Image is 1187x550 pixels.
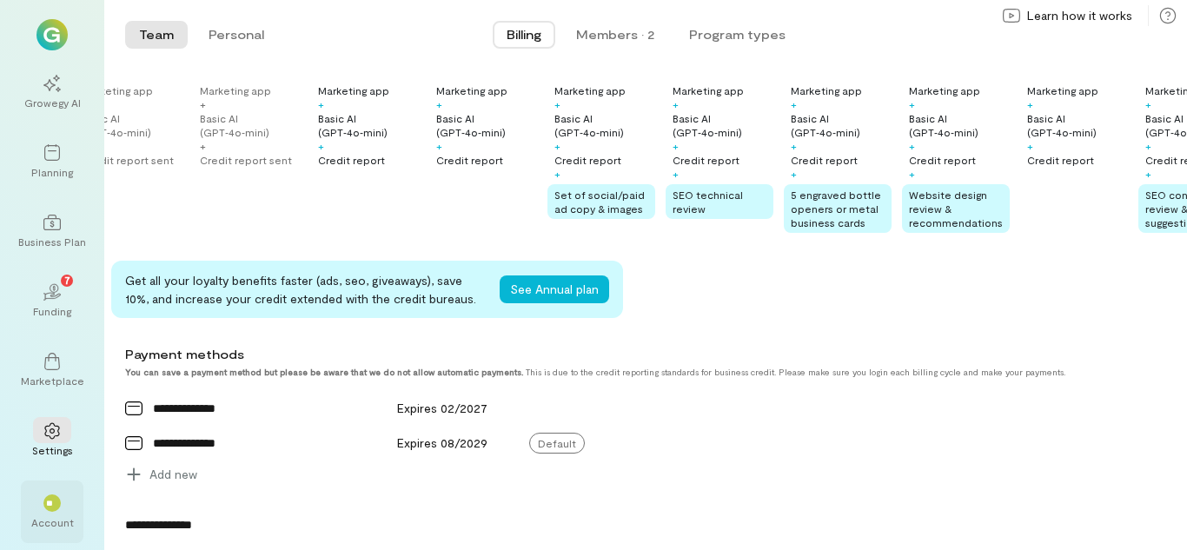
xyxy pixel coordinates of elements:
[1145,97,1151,111] div: +
[909,189,1003,229] span: Website design review & recommendations
[82,111,182,139] div: Basic AI (GPT‑4o‑mini)
[673,167,679,181] div: +
[1027,111,1128,139] div: Basic AI (GPT‑4o‑mini)
[493,21,555,49] button: Billing
[791,153,858,167] div: Credit report
[318,111,419,139] div: Basic AI (GPT‑4o‑mini)
[195,21,278,49] button: Personal
[791,139,797,153] div: +
[82,153,174,167] div: Credit report sent
[200,83,271,97] div: Marketing app
[554,97,560,111] div: +
[507,26,541,43] span: Billing
[318,97,324,111] div: +
[21,200,83,262] a: Business Plan
[1027,97,1033,111] div: +
[554,111,655,139] div: Basic AI (GPT‑4o‑mini)
[200,139,206,153] div: +
[21,374,84,388] div: Marketplace
[31,515,74,529] div: Account
[397,401,487,415] span: Expires 02/2027
[436,153,503,167] div: Credit report
[554,83,626,97] div: Marketing app
[318,139,324,153] div: +
[673,83,744,97] div: Marketing app
[909,83,980,97] div: Marketing app
[909,167,915,181] div: +
[673,97,679,111] div: +
[125,21,188,49] button: Team
[1145,139,1151,153] div: +
[909,139,915,153] div: +
[149,466,197,483] span: Add new
[82,83,153,97] div: Marketing app
[24,96,81,109] div: Growegy AI
[791,97,797,111] div: +
[436,97,442,111] div: +
[21,408,83,471] a: Settings
[791,189,881,229] span: 5 engraved bottle openers or metal business cards
[125,367,523,377] strong: You can save a payment method but please be aware that we do not allow automatic payments.
[675,21,799,49] button: Program types
[21,269,83,332] a: Funding
[33,304,71,318] div: Funding
[554,189,645,215] span: Set of social/paid ad copy & images
[673,153,739,167] div: Credit report
[18,235,86,248] div: Business Plan
[125,346,1074,363] div: Payment methods
[64,272,70,288] span: 7
[436,139,442,153] div: +
[436,83,507,97] div: Marketing app
[673,189,743,215] span: SEO technical review
[1027,83,1098,97] div: Marketing app
[21,61,83,123] a: Growegy AI
[318,83,389,97] div: Marketing app
[318,153,385,167] div: Credit report
[200,153,292,167] div: Credit report sent
[554,139,560,153] div: +
[909,97,915,111] div: +
[554,153,621,167] div: Credit report
[791,167,797,181] div: +
[673,139,679,153] div: +
[1027,139,1033,153] div: +
[500,275,609,303] button: See Annual plan
[1027,153,1094,167] div: Credit report
[21,130,83,193] a: Planning
[21,339,83,401] a: Marketplace
[791,83,862,97] div: Marketing app
[397,435,487,450] span: Expires 08/2029
[576,26,654,43] div: Members · 2
[125,271,486,308] div: Get all your loyalty benefits faster (ads, seo, giveaways), save 10%, and increase your credit ex...
[32,443,73,457] div: Settings
[200,97,206,111] div: +
[791,111,892,139] div: Basic AI (GPT‑4o‑mini)
[562,21,668,49] button: Members · 2
[125,367,1074,377] div: This is due to the credit reporting standards for business credit. Please make sure you login eac...
[554,167,560,181] div: +
[909,153,976,167] div: Credit report
[1145,167,1151,181] div: +
[31,165,73,179] div: Planning
[909,111,1010,139] div: Basic AI (GPT‑4o‑mini)
[436,111,537,139] div: Basic AI (GPT‑4o‑mini)
[673,111,773,139] div: Basic AI (GPT‑4o‑mini)
[1027,7,1132,24] span: Learn how it works
[529,433,585,454] span: Default
[200,111,301,139] div: Basic AI (GPT‑4o‑mini)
